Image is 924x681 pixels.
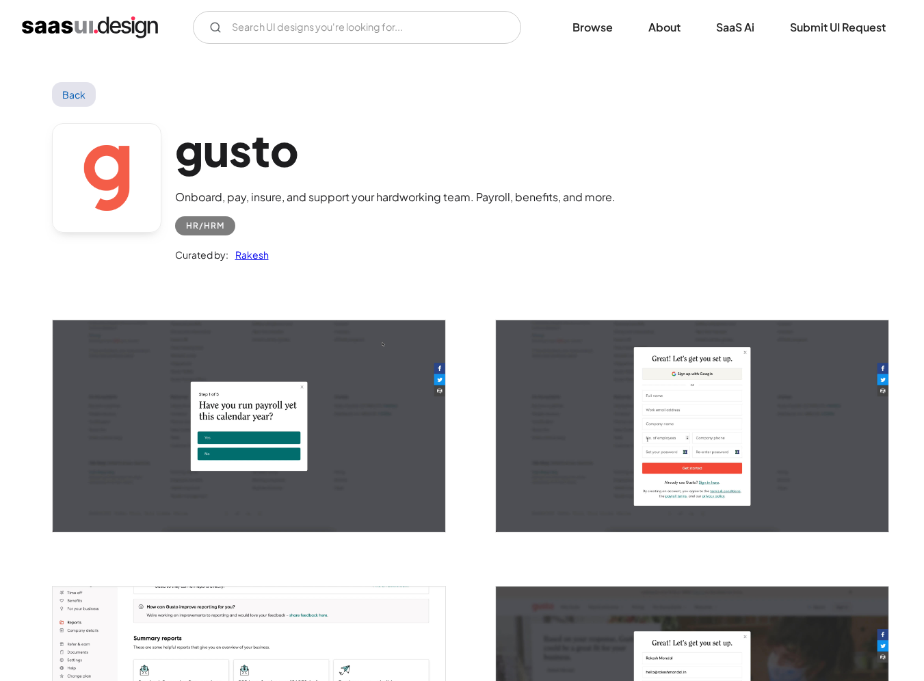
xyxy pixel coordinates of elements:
[22,16,158,38] a: home
[632,12,697,42] a: About
[228,246,269,263] a: Rakesh
[53,320,445,532] img: 60320490945b761c117bfaf3_gusto%20user%20on%20boarding%201.jpg
[175,189,616,205] div: Onboard, pay, insure, and support your hardworking team. Payroll, benefits, and more.
[700,12,771,42] a: SaaS Ai
[496,320,888,532] a: open lightbox
[774,12,902,42] a: Submit UI Request
[53,320,445,532] a: open lightbox
[186,218,224,234] div: HR/HRM
[52,82,96,107] a: Back
[175,246,228,263] div: Curated by:
[193,11,521,44] form: Email Form
[193,11,521,44] input: Search UI designs you're looking for...
[556,12,629,42] a: Browse
[496,320,888,532] img: 603204914c32c23b18c5fbd6_gusto%20lets%20get%20started.jpg
[175,123,616,176] h1: gusto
